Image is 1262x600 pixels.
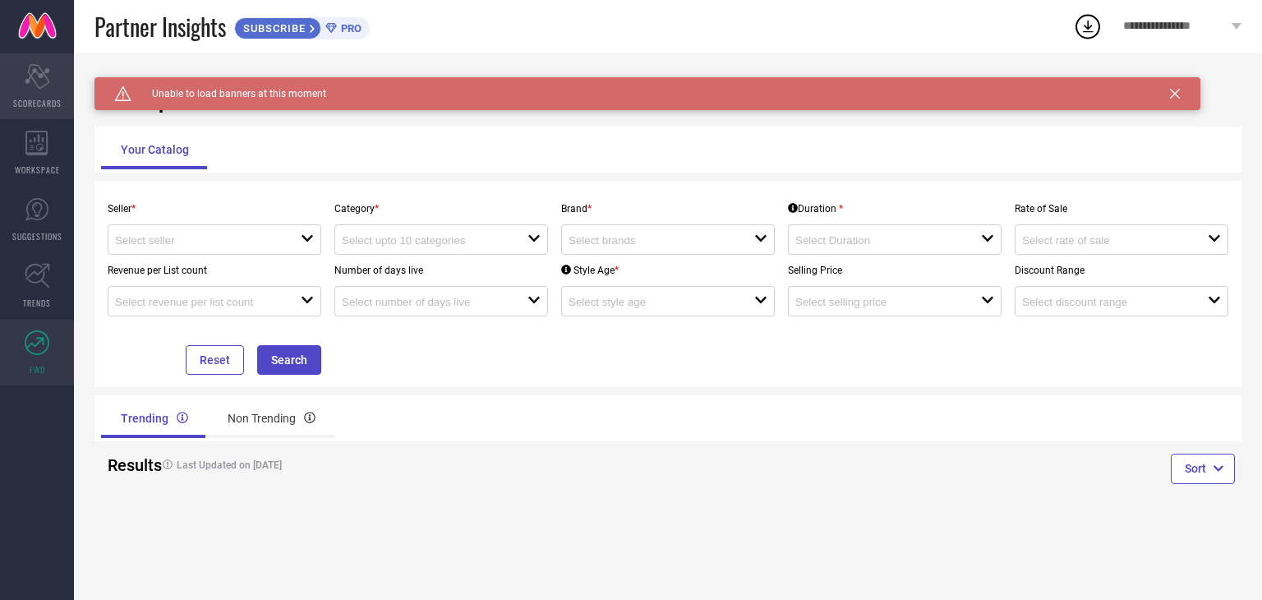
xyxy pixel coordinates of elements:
a: SUBSCRIBEPRO [234,13,370,39]
input: Select Duration [795,234,962,247]
input: Select revenue per list count [115,296,282,308]
p: Category [334,203,548,215]
input: Select seller [115,234,282,247]
div: Duration [788,203,843,215]
input: Select selling price [795,296,962,308]
button: Reset [186,345,244,375]
span: WORKSPACE [15,164,60,176]
input: Select rate of sale [1022,234,1189,247]
span: SUGGESTIONS [12,230,62,242]
p: Selling Price [788,265,1002,276]
p: Seller [108,203,321,215]
div: Trending [101,399,208,438]
button: Search [257,345,321,375]
input: Select discount range [1022,296,1189,308]
p: Discount Range [1015,265,1228,276]
p: Rate of Sale [1015,203,1228,215]
div: Open download list [1073,12,1103,41]
h4: Last Updated on [DATE] [154,459,608,471]
button: Sort [1171,454,1235,483]
input: Select style age [569,296,735,308]
input: Select number of days live [342,296,509,308]
p: Brand [561,203,775,215]
div: Style Age [561,265,619,276]
div: Your Catalog [101,130,209,169]
span: Partner Insights [94,10,226,44]
h2: Results [108,455,141,475]
input: Select brands [569,234,735,247]
span: SCORECARDS [13,97,62,109]
div: Non Trending [208,399,335,438]
span: SUBSCRIBE [235,22,310,35]
span: FWD [30,363,45,376]
span: PRO [337,22,362,35]
span: Unable to load banners at this moment [131,88,326,99]
input: Select upto 10 categories [342,234,509,247]
p: Number of days live [334,265,548,276]
p: Revenue per List count [108,265,321,276]
span: TRENDS [23,297,51,309]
